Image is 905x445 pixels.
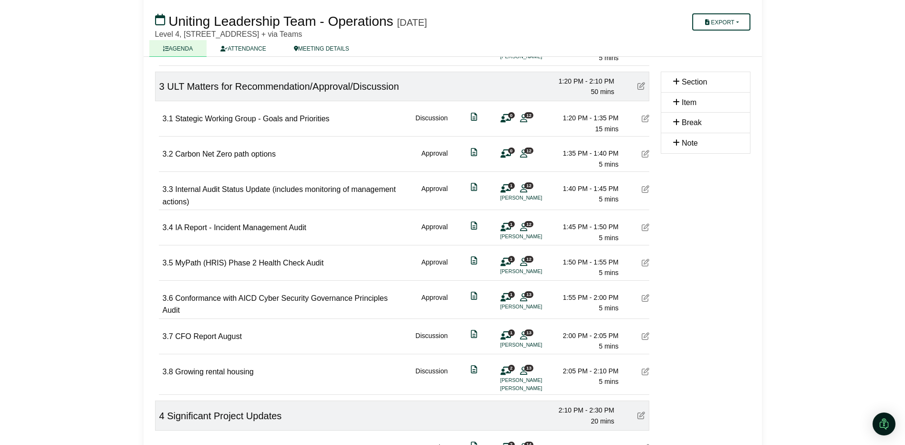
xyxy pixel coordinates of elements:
[421,183,447,208] div: Approval
[524,112,533,118] span: 12
[508,256,515,262] span: 1
[508,329,515,336] span: 1
[524,365,533,371] span: 13
[163,185,173,193] span: 3.3
[163,368,173,376] span: 3.8
[421,222,447,243] div: Approval
[591,417,614,425] span: 20 mins
[159,411,165,421] span: 4
[552,148,619,159] div: 1:35 PM - 1:40 PM
[552,366,619,376] div: 2:05 PM - 2:10 PM
[159,81,165,92] span: 3
[524,291,533,297] span: 13
[175,223,306,232] span: IA Report - Incident Management Audit
[599,54,618,62] span: 5 mins
[167,411,281,421] span: Significant Project Updates
[500,233,572,241] li: [PERSON_NAME]
[595,125,618,133] span: 15 mins
[682,118,702,127] span: Break
[500,384,572,392] li: [PERSON_NAME]
[552,292,619,303] div: 1:55 PM - 2:00 PM
[682,139,698,147] span: Note
[168,14,393,29] span: Uniting Leadership Team - Operations
[163,150,173,158] span: 3.2
[421,292,447,317] div: Approval
[397,17,427,28] div: [DATE]
[175,115,329,123] span: Stategic Working Group - Goals and Priorities
[175,259,323,267] span: MyPath (HRIS) Phase 2 Health Check Audit
[500,341,572,349] li: [PERSON_NAME]
[163,294,173,302] span: 3.6
[163,259,173,267] span: 3.5
[500,194,572,202] li: [PERSON_NAME]
[508,291,515,297] span: 1
[682,98,697,106] span: Item
[416,113,448,134] div: Discussion
[599,195,618,203] span: 5 mins
[548,76,614,86] div: 1:20 PM - 2:10 PM
[508,148,515,154] span: 0
[421,148,447,170] div: Approval
[552,183,619,194] div: 1:40 PM - 1:45 PM
[163,294,388,315] span: Conformance with AICD Cyber Security Governance Principles Audit
[599,342,618,350] span: 5 mins
[692,13,750,31] button: Export
[599,378,618,385] span: 5 mins
[500,267,572,275] li: [PERSON_NAME]
[508,112,515,118] span: 0
[163,185,396,206] span: Internal Audit Status Update (includes monitoring of management actions)
[524,221,533,227] span: 12
[175,150,276,158] span: Carbon Net Zero path options
[508,221,515,227] span: 1
[524,148,533,154] span: 12
[682,78,707,86] span: Section
[163,332,173,340] span: 3.7
[416,330,448,352] div: Discussion
[552,330,619,341] div: 2:00 PM - 2:05 PM
[207,40,280,57] a: ATTENDANCE
[591,88,614,95] span: 50 mins
[155,30,302,38] span: Level 4, [STREET_ADDRESS] + via Teams
[175,332,242,340] span: CFO Report August
[421,257,447,278] div: Approval
[524,256,533,262] span: 12
[508,182,515,189] span: 1
[163,223,173,232] span: 3.4
[599,160,618,168] span: 5 mins
[548,405,614,415] div: 2:10 PM - 2:30 PM
[163,115,173,123] span: 3.1
[500,303,572,311] li: [PERSON_NAME]
[599,234,618,242] span: 5 mins
[508,365,515,371] span: 2
[599,269,618,276] span: 5 mins
[416,366,448,393] div: Discussion
[552,257,619,267] div: 1:50 PM - 1:55 PM
[599,304,618,312] span: 5 mins
[500,376,572,384] li: [PERSON_NAME]
[873,413,895,435] div: Open Intercom Messenger
[175,368,254,376] span: Growing rental housing
[167,81,399,92] span: ULT Matters for Recommendation/Approval/Discussion
[552,113,619,123] div: 1:20 PM - 1:35 PM
[524,329,533,336] span: 13
[280,40,363,57] a: MEETING DETAILS
[552,222,619,232] div: 1:45 PM - 1:50 PM
[524,182,533,189] span: 12
[149,40,207,57] a: AGENDA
